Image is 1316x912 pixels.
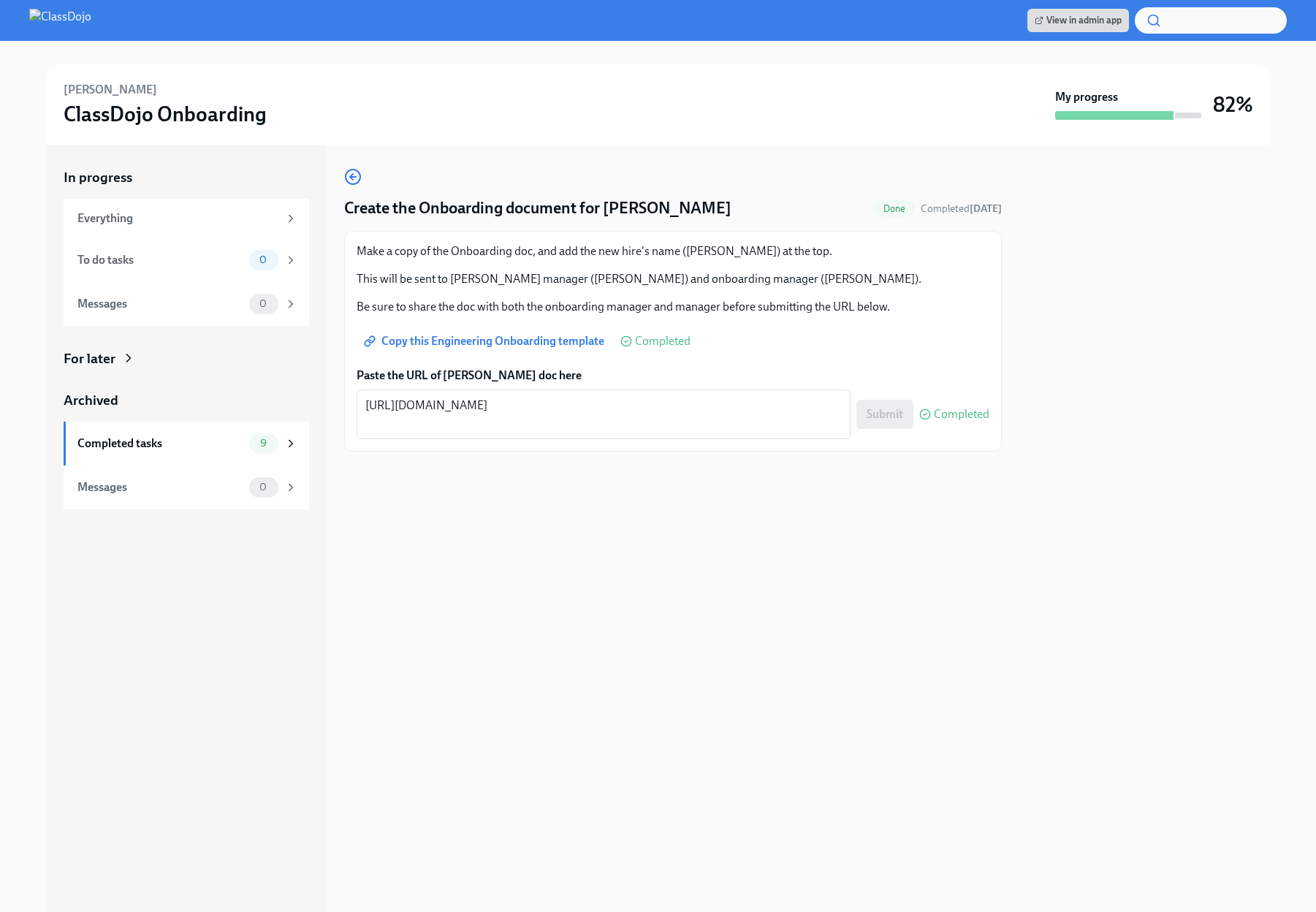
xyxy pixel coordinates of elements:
[77,479,243,495] div: Messages
[64,101,267,127] h3: ClassDojo Onboarding
[251,482,275,493] span: 0
[357,368,989,384] label: Paste the URL of [PERSON_NAME] doc here
[64,465,309,509] a: Messages0
[970,202,1002,215] strong: [DATE]
[64,238,309,282] a: To do tasks0
[64,82,157,98] h6: [PERSON_NAME]
[29,9,91,32] img: ClassDojo
[251,298,275,309] span: 0
[344,197,731,219] h4: Create the Onboarding document for [PERSON_NAME]
[1035,13,1122,28] span: View in admin app
[251,438,275,449] span: 9
[64,168,309,187] a: In progress
[251,254,275,265] span: 0
[357,243,989,259] p: Make a copy of the Onboarding doc, and add the new hire's name ([PERSON_NAME]) at the top.
[921,202,1002,215] span: Completed
[77,210,278,227] div: Everything
[367,334,604,349] span: Copy this Engineering Onboarding template
[357,299,989,315] p: Be sure to share the doc with both the onboarding manager and manager before submitting the URL b...
[77,252,243,268] div: To do tasks
[635,335,691,347] span: Completed
[357,271,989,287] p: This will be sent to [PERSON_NAME] manager ([PERSON_NAME]) and onboarding manager ([PERSON_NAME]).
[365,397,842,432] textarea: [URL][DOMAIN_NAME]
[64,199,309,238] a: Everything
[1055,89,1118,105] strong: My progress
[1027,9,1129,32] a: View in admin app
[875,203,915,214] span: Done
[1213,91,1253,118] h3: 82%
[77,296,243,312] div: Messages
[64,391,309,410] a: Archived
[64,349,309,368] a: For later
[64,422,309,465] a: Completed tasks9
[64,349,115,368] div: For later
[64,282,309,326] a: Messages0
[357,327,615,356] a: Copy this Engineering Onboarding template
[77,436,243,452] div: Completed tasks
[934,408,989,420] span: Completed
[921,202,1002,216] span: August 28th, 2025 09:26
